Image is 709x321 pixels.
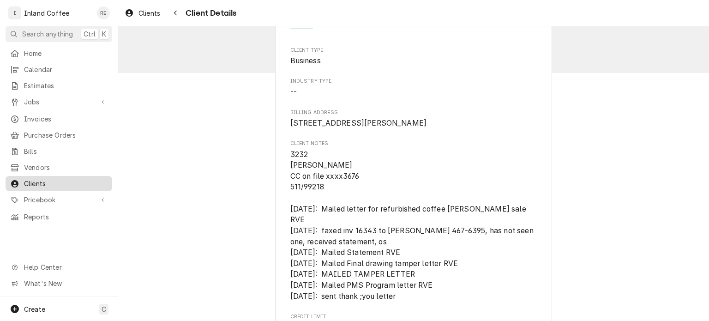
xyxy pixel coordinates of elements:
span: Business [290,56,321,65]
span: Client Notes [290,140,537,147]
span: Help Center [24,262,107,272]
div: Client Notes [290,140,537,302]
span: Industry Type [290,86,537,97]
a: Calendar [6,62,112,77]
div: Inland Coffee [24,8,69,18]
span: Bills [24,146,108,156]
span: Industry Type [290,78,537,85]
span: Clients [138,8,160,18]
span: Invoices [24,114,108,124]
a: Go to What's New [6,276,112,291]
span: Pricebook [24,195,94,205]
div: RE [97,6,110,19]
span: Credit Limit [290,313,537,321]
button: Navigate back [168,6,183,20]
a: Reports [6,209,112,224]
a: Go to Jobs [6,94,112,109]
span: Calendar [24,65,108,74]
a: Clients [6,176,112,191]
span: Billing Address [290,109,537,116]
a: Estimates [6,78,112,93]
a: Invoices [6,111,112,127]
span: Client Type [290,47,537,54]
span: 3232 [PERSON_NAME] CC on file xxxx3676 511/99218 [DATE]: Mailed letter for refurbished coffee [PE... [290,150,535,301]
a: Clients [121,6,164,21]
div: Client Type [290,47,537,67]
span: [STREET_ADDRESS][PERSON_NAME] [290,119,427,127]
span: Vendors [24,163,108,172]
div: Ruth Easley's Avatar [97,6,110,19]
a: Bills [6,144,112,159]
span: Reports [24,212,108,222]
span: C [102,304,106,314]
a: Go to Help Center [6,260,112,275]
span: Jobs [24,97,94,107]
a: Go to Pricebook [6,192,112,207]
span: Search anything [22,29,73,39]
span: Purchase Orders [24,130,108,140]
a: Home [6,46,112,61]
span: -- [290,87,297,96]
span: Billing Address [290,118,537,129]
span: K [102,29,106,39]
span: Home [24,48,108,58]
span: Client Type [290,55,537,67]
a: Purchase Orders [6,127,112,143]
span: Clients [24,179,108,188]
span: What's New [24,279,107,288]
button: Search anythingCtrlK [6,26,112,42]
span: Client Notes [290,149,537,302]
span: Create [24,305,45,313]
div: Industry Type [290,78,537,97]
span: Ctrl [84,29,96,39]
div: Billing Address [290,109,537,129]
div: I [8,6,21,19]
span: Client Details [183,7,236,19]
a: Vendors [6,160,112,175]
span: Estimates [24,81,108,91]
